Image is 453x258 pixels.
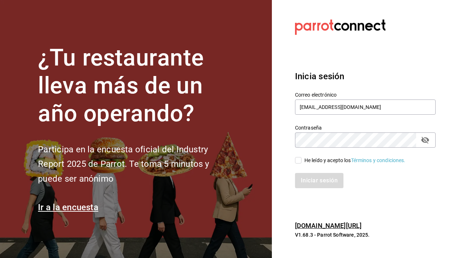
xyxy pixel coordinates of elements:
a: Ir a la encuesta [38,202,98,212]
label: Correo electrónico [295,92,436,97]
p: V1.68.3 - Parrot Software, 2025. [295,231,436,238]
h2: Participa en la encuesta oficial del Industry Report 2025 de Parrot. Te toma 5 minutos y puede se... [38,142,233,186]
label: Contraseña [295,125,436,130]
a: [DOMAIN_NAME][URL] [295,222,362,229]
div: He leído y acepto los [304,157,406,164]
h3: Inicia sesión [295,70,436,83]
a: Términos y condiciones. [351,157,406,163]
h1: ¿Tu restaurante lleva más de un año operando? [38,44,233,127]
input: Ingresa tu correo electrónico [295,100,436,115]
button: passwordField [419,134,431,146]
